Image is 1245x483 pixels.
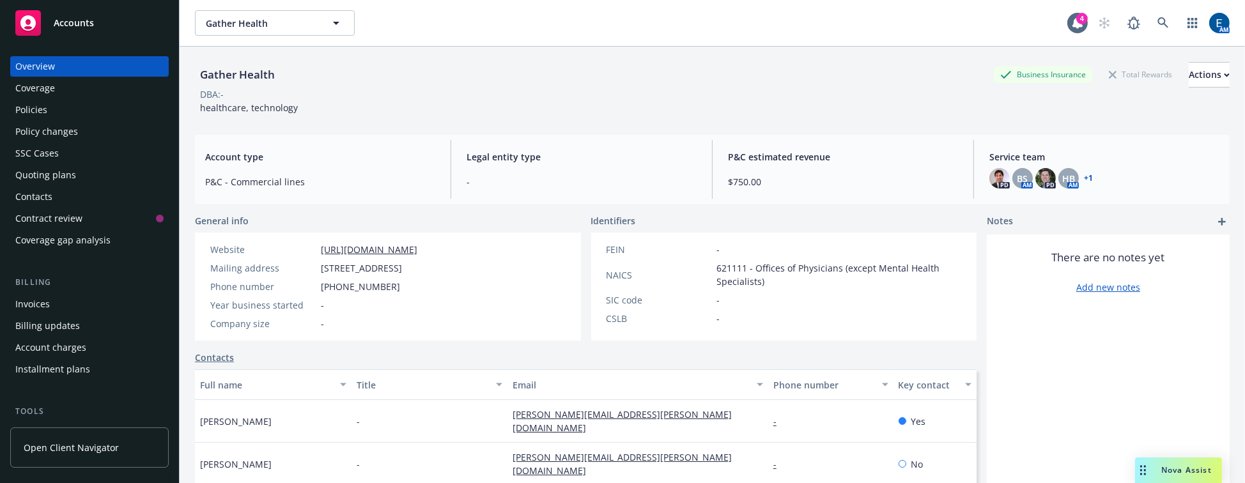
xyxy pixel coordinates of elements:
[10,316,169,336] a: Billing updates
[321,243,417,256] a: [URL][DOMAIN_NAME]
[10,230,169,250] a: Coverage gap analysis
[10,143,169,164] a: SSC Cases
[10,78,169,98] a: Coverage
[1214,214,1230,229] a: add
[994,66,1092,82] div: Business Insurance
[10,359,169,379] a: Installment plans
[352,369,508,400] button: Title
[10,337,169,358] a: Account charges
[210,243,316,256] div: Website
[893,369,977,400] button: Key contact
[10,121,169,142] a: Policy changes
[15,100,47,120] div: Policies
[10,56,169,77] a: Overview
[15,208,82,229] div: Contract review
[607,293,712,307] div: SIC code
[210,261,316,275] div: Mailing address
[10,165,169,185] a: Quoting plans
[321,317,324,330] span: -
[15,316,80,336] div: Billing updates
[10,405,169,418] div: Tools
[15,230,111,250] div: Coverage gap analysis
[1084,174,1093,182] a: +1
[15,294,50,314] div: Invoices
[717,312,720,325] span: -
[210,317,316,330] div: Company size
[200,415,272,428] span: [PERSON_NAME]
[607,312,712,325] div: CSLB
[1121,10,1147,36] a: Report a Bug
[513,408,732,434] a: [PERSON_NAME][EMAIL_ADDRESS][PERSON_NAME][DOMAIN_NAME]
[15,359,90,379] div: Installment plans
[10,100,169,120] a: Policies
[195,214,249,227] span: General info
[15,187,52,207] div: Contacts
[54,18,94,28] span: Accounts
[15,143,59,164] div: SSC Cases
[210,280,316,293] div: Phone number
[15,337,86,358] div: Account charges
[1189,62,1230,88] button: Actions
[591,214,636,227] span: Identifiers
[1102,66,1179,82] div: Total Rewards
[205,150,435,164] span: Account type
[1135,457,1222,483] button: Nova Assist
[717,243,720,256] span: -
[1076,13,1088,24] div: 4
[200,88,224,101] div: DBA: -
[911,457,924,471] span: No
[24,441,119,454] span: Open Client Navigator
[1135,457,1151,483] div: Drag to move
[728,175,958,188] span: $750.00
[15,165,76,185] div: Quoting plans
[989,168,1010,188] img: photo
[200,378,332,392] div: Full name
[717,261,962,288] span: 621111 - Offices of Physicians (except Mental Health Specialists)
[1076,280,1140,294] a: Add new notes
[1150,10,1176,36] a: Search
[768,369,893,400] button: Phone number
[195,66,280,83] div: Gather Health
[1189,63,1230,87] div: Actions
[10,187,169,207] a: Contacts
[987,214,1013,229] span: Notes
[321,280,400,293] span: [PHONE_NUMBER]
[15,56,55,77] div: Overview
[210,298,316,312] div: Year business started
[10,294,169,314] a: Invoices
[357,378,489,392] div: Title
[321,261,402,275] span: [STREET_ADDRESS]
[467,175,697,188] span: -
[195,351,234,364] a: Contacts
[911,415,926,428] span: Yes
[206,17,316,30] span: Gather Health
[1035,168,1056,188] img: photo
[717,293,720,307] span: -
[773,378,874,392] div: Phone number
[467,150,697,164] span: Legal entity type
[1062,172,1075,185] span: HB
[1052,250,1165,265] span: There are no notes yet
[513,451,732,477] a: [PERSON_NAME][EMAIL_ADDRESS][PERSON_NAME][DOMAIN_NAME]
[10,5,169,41] a: Accounts
[357,457,360,471] span: -
[15,121,78,142] div: Policy changes
[1092,10,1117,36] a: Start snowing
[357,415,360,428] span: -
[773,415,787,427] a: -
[507,369,768,400] button: Email
[513,378,749,392] div: Email
[989,150,1219,164] span: Service team
[321,298,324,312] span: -
[1017,172,1028,185] span: BS
[15,78,55,98] div: Coverage
[607,243,712,256] div: FEIN
[899,378,957,392] div: Key contact
[10,276,169,289] div: Billing
[10,208,169,229] a: Contract review
[200,102,298,114] span: healthcare, technology
[607,268,712,282] div: NAICS
[773,458,787,470] a: -
[1209,13,1230,33] img: photo
[1161,464,1212,475] span: Nova Assist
